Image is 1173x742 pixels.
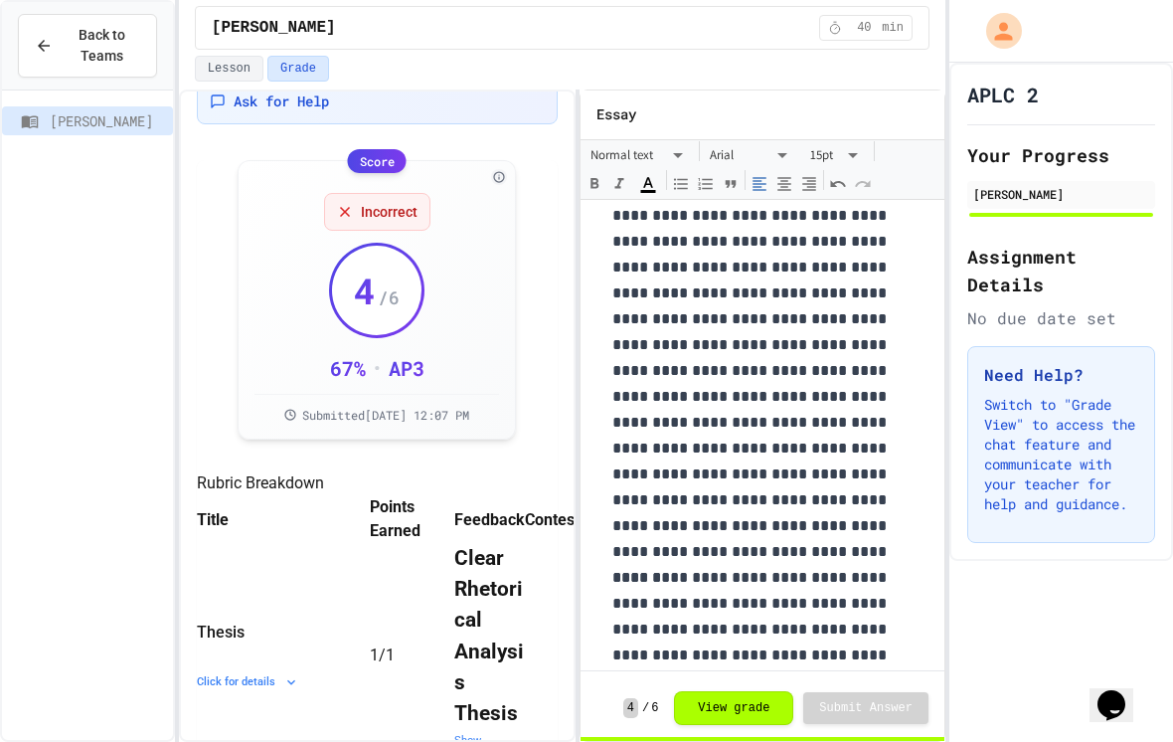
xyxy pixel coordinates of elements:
span: 4 [354,271,376,310]
button: Bullet List [669,172,693,196]
h3: Need Help? [984,363,1138,387]
div: Click for details [197,674,346,691]
button: Show more [346,515,356,525]
span: 1 [370,645,379,663]
span: Title [197,509,229,528]
div: No due date set [967,306,1155,330]
h2: Your Progress [967,141,1155,169]
span: Ask for Help [234,92,329,111]
h6: Essay [596,102,636,127]
h2: Assignment Details [967,243,1155,298]
button: Quote [719,172,743,196]
span: Submitted [DATE] 12:07 PM [302,407,469,423]
button: Bold (⌘+B) [583,172,606,196]
button: Align Right [797,172,821,196]
h1: APLC 2 [967,81,1039,108]
div: [PERSON_NAME] [973,185,1149,203]
span: / 1 [379,645,395,663]
strong: Clear Rhetorical Analysis Thesis [454,546,524,725]
div: Score [348,149,407,173]
span: Back to Teams [65,25,140,67]
button: Back to Teams [18,14,157,78]
div: Normal text [583,141,697,169]
div: 67 % [330,354,366,382]
button: Align Center [772,172,796,196]
div: My Account [965,8,1027,54]
div: 15pt [802,141,872,169]
span: min [882,20,904,36]
span: Feedback [454,509,525,528]
span: Points Earned [370,495,454,543]
button: Grade [267,56,329,82]
button: Submit Answer [803,692,928,724]
span: / 6 [378,283,400,311]
button: Align Left [748,172,771,196]
span: Contest [525,509,580,528]
div: ThesisClick for details [197,619,346,691]
span: Submit Answer [819,700,913,716]
button: View grade [674,691,793,725]
span: 4 [623,698,638,718]
button: Italic (⌘+I) [607,172,631,196]
p: Switch to "Grade View" to access the chat feature and communicate with your teacher for help and ... [984,395,1138,514]
div: • [374,354,381,382]
button: Undo (⌘+Z) [826,172,850,196]
span: 40 [848,20,880,36]
h5: Rubric Breakdown [197,471,558,495]
span: [PERSON_NAME] [50,110,165,131]
span: 6 [651,700,658,716]
span: / [642,700,649,716]
div: Thesis [197,619,346,647]
button: Numbered List [694,172,718,196]
span: Incorrect [361,202,418,222]
div: AP 3 [389,354,424,382]
div: Arial [702,141,801,169]
span: [PERSON_NAME] [212,16,336,40]
button: Lesson [195,56,263,82]
iframe: chat widget [1089,662,1153,722]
